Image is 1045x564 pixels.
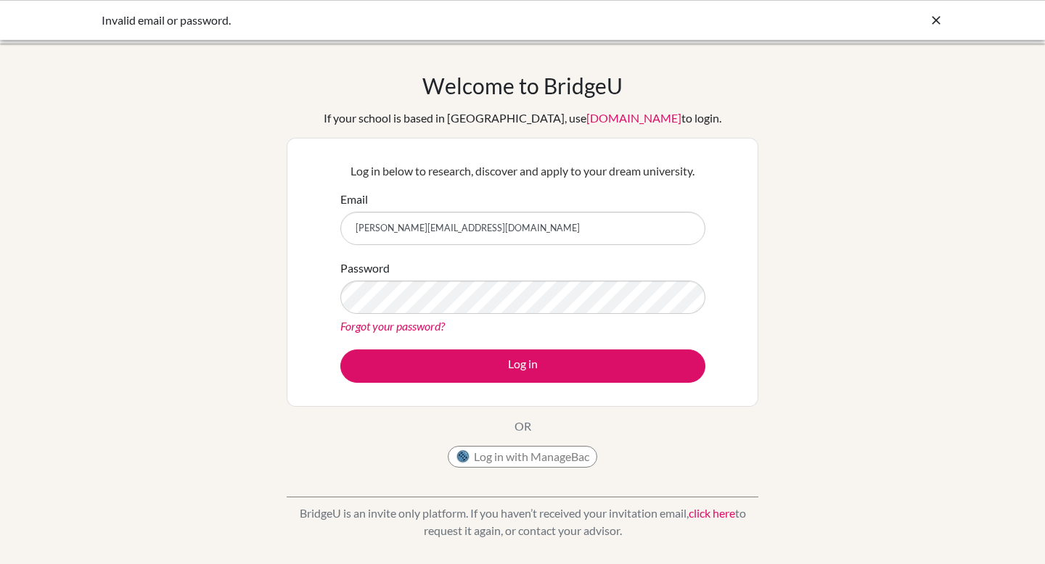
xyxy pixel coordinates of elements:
label: Email [340,191,368,208]
a: Forgot your password? [340,319,445,333]
div: Invalid email or password. [102,12,726,29]
div: If your school is based in [GEOGRAPHIC_DATA], use to login. [324,109,721,127]
p: OR [515,418,531,435]
label: Password [340,260,390,277]
a: [DOMAIN_NAME] [586,111,681,125]
button: Log in with ManageBac [448,446,597,468]
p: Log in below to research, discover and apply to your dream university. [340,162,705,180]
a: click here [689,506,735,520]
p: BridgeU is an invite only platform. If you haven’t received your invitation email, to request it ... [287,505,758,539]
button: Log in [340,349,705,383]
h1: Welcome to BridgeU [422,72,623,99]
